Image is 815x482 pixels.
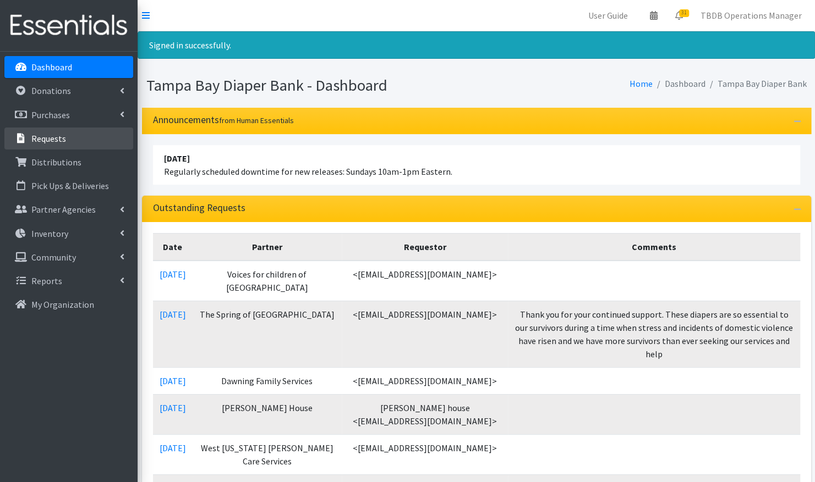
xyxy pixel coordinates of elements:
[579,4,637,26] a: User Guide
[160,375,186,386] a: [DATE]
[160,309,186,320] a: [DATE]
[193,434,342,474] td: West [US_STATE] [PERSON_NAME] Care Services
[164,153,190,164] strong: [DATE]
[653,76,705,92] li: Dashboard
[193,261,342,301] td: Voices for children of [GEOGRAPHIC_DATA]
[342,233,508,261] th: Requestor
[193,233,342,261] th: Partner
[705,76,807,92] li: Tampa Bay Diaper Bank
[153,114,294,126] h3: Announcements
[153,145,800,185] li: Regularly scheduled downtime for new releases: Sundays 10am-1pm Eastern.
[666,4,692,26] a: 31
[31,157,81,168] p: Distributions
[160,402,186,413] a: [DATE]
[4,293,133,315] a: My Organization
[193,301,342,367] td: The Spring of [GEOGRAPHIC_DATA]
[4,56,133,78] a: Dashboard
[342,301,508,367] td: <[EMAIL_ADDRESS][DOMAIN_NAME]>
[153,233,193,261] th: Date
[31,180,109,191] p: Pick Ups & Deliveries
[4,104,133,126] a: Purchases
[31,275,62,286] p: Reports
[160,442,186,453] a: [DATE]
[4,198,133,220] a: Partner Agencies
[193,394,342,434] td: [PERSON_NAME] House
[342,394,508,434] td: [PERSON_NAME] house <[EMAIL_ADDRESS][DOMAIN_NAME]>
[4,7,133,44] img: HumanEssentials
[4,223,133,245] a: Inventory
[4,151,133,173] a: Distributions
[31,85,71,96] p: Donations
[31,204,96,215] p: Partner Agencies
[342,434,508,474] td: <[EMAIL_ADDRESS][DOMAIN_NAME]>
[342,261,508,301] td: <[EMAIL_ADDRESS][DOMAIN_NAME]>
[630,78,653,89] a: Home
[193,367,342,394] td: Dawning Family Services
[342,367,508,394] td: <[EMAIL_ADDRESS][DOMAIN_NAME]>
[31,228,68,239] p: Inventory
[31,133,66,144] p: Requests
[31,252,76,263] p: Community
[138,31,815,59] div: Signed in successfully.
[31,109,70,120] p: Purchases
[679,9,689,17] span: 31
[4,128,133,149] a: Requests
[4,246,133,268] a: Community
[146,76,473,95] h1: Tampa Bay Diaper Bank - Dashboard
[508,233,800,261] th: Comments
[219,115,294,125] small: from Human Essentials
[4,175,133,197] a: Pick Ups & Deliveries
[508,301,800,367] td: Thank you for your continued support. These diapers are so essential to our survivors during a ti...
[160,269,186,280] a: [DATE]
[31,62,72,73] p: Dashboard
[692,4,811,26] a: TBDB Operations Manager
[4,270,133,292] a: Reports
[31,299,94,310] p: My Organization
[153,202,245,214] h3: Outstanding Requests
[4,80,133,102] a: Donations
